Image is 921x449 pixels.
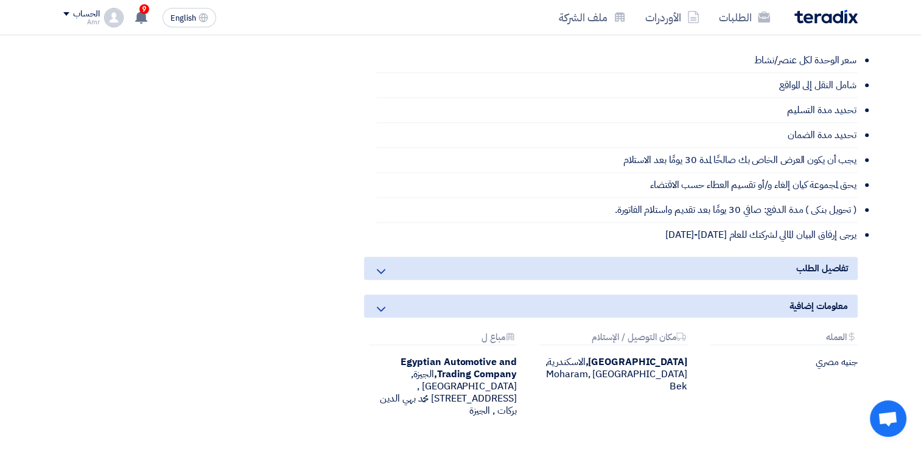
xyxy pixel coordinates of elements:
div: الحساب [73,9,99,19]
img: profile_test.png [104,8,124,27]
a: الطلبات [709,3,780,32]
div: مباع ل [369,332,516,345]
b: Egyptian Automotive and Trading Company, [401,355,517,381]
li: يحق لمجموعة كيان إلغاء و/أو تقسيم العطاء حسب الاقتضاء [376,173,858,198]
div: الجيزة, [GEOGRAPHIC_DATA] ,[STREET_ADDRESS] محمد بهي الدين بركات , الجيزة [364,356,516,417]
span: English [170,14,196,23]
div: الاسكندرية, [GEOGRAPHIC_DATA] ,Moharam Bek [534,356,687,392]
span: معلومات إضافية [789,299,848,313]
span: تفاصيل الطلب [796,262,848,275]
li: ( تحويل بنكى ) مدة الدفع: صافي 30 يومًا بعد تقديم واستلام الفاتورة. [376,198,858,223]
button: English [163,8,216,27]
div: Open chat [870,400,906,437]
a: ملف الشركة [549,3,636,32]
span: 9 [139,4,149,14]
a: الأوردرات [636,3,709,32]
b: [GEOGRAPHIC_DATA], [585,355,687,369]
li: تحديد مدة الضمان [376,123,858,148]
div: العمله [710,332,858,345]
div: جنيه مصري [706,356,858,368]
li: يرجى إرفاق البيان المالي لشركتك للعام [DATE]-[DATE] [376,223,858,247]
li: سعر الوحدة لكل عنصر/نشاط [376,48,858,73]
li: يجب أن يكون العرض الخاص بك صالحًا لمدة 30 يومًا بعد الاستلام [376,148,858,173]
div: مكان التوصيل / الإستلام [539,332,687,345]
li: شامل النقل إلى المواقع [376,73,858,98]
li: تحديد مدة التسليم [376,98,858,123]
img: Teradix logo [794,10,858,24]
div: Amr [63,19,99,26]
